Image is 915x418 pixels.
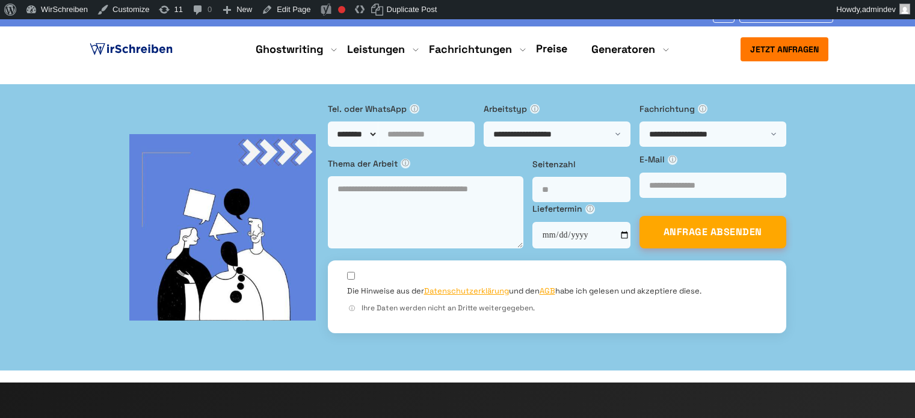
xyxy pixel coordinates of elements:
[87,40,175,58] img: logo ghostwriter-österreich
[347,304,357,313] span: ⓘ
[429,42,512,57] a: Fachrichtungen
[639,216,786,248] button: ANFRAGE ABSENDEN
[338,6,345,13] div: Focus keyphrase not set
[639,102,786,115] label: Fachrichtung
[639,153,786,166] label: E-Mail
[530,104,540,114] span: ⓘ
[591,42,655,57] a: Generatoren
[698,104,707,114] span: ⓘ
[741,37,828,61] button: Jetzt anfragen
[347,42,405,57] a: Leistungen
[532,202,630,215] label: Liefertermin
[129,134,316,321] img: bg
[328,102,475,115] label: Tel. oder WhatsApp
[328,157,523,170] label: Thema der Arbeit
[536,41,567,55] a: Preise
[401,159,410,168] span: ⓘ
[410,104,419,114] span: ⓘ
[347,286,701,297] label: Die Hinweise aus der und den habe ich gelesen und akzeptiere diese.
[585,204,595,214] span: ⓘ
[862,5,896,14] span: admindev
[484,102,630,115] label: Arbeitstyp
[532,158,630,171] label: Seitenzahl
[540,286,555,296] a: AGB
[347,303,767,314] div: Ihre Daten werden nicht an Dritte weitergegeben.
[256,42,323,57] a: Ghostwriting
[424,286,509,296] a: Datenschutzerklärung
[668,155,677,165] span: ⓘ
